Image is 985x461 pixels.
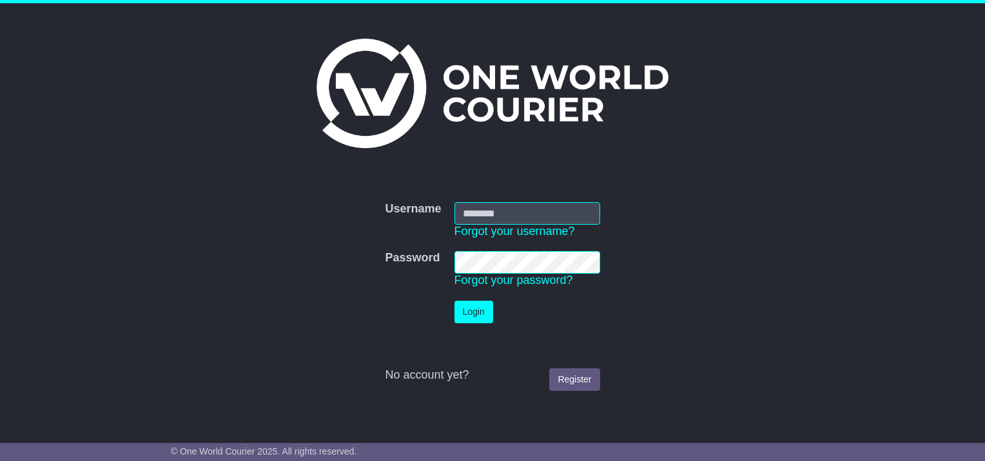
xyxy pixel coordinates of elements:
[171,446,357,456] span: © One World Courier 2025. All rights reserved.
[454,301,493,323] button: Login
[385,251,440,265] label: Password
[385,202,441,216] label: Username
[317,39,668,148] img: One World
[549,368,600,391] a: Register
[454,274,573,287] a: Forgot your password?
[385,368,600,382] div: No account yet?
[454,225,575,238] a: Forgot your username?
